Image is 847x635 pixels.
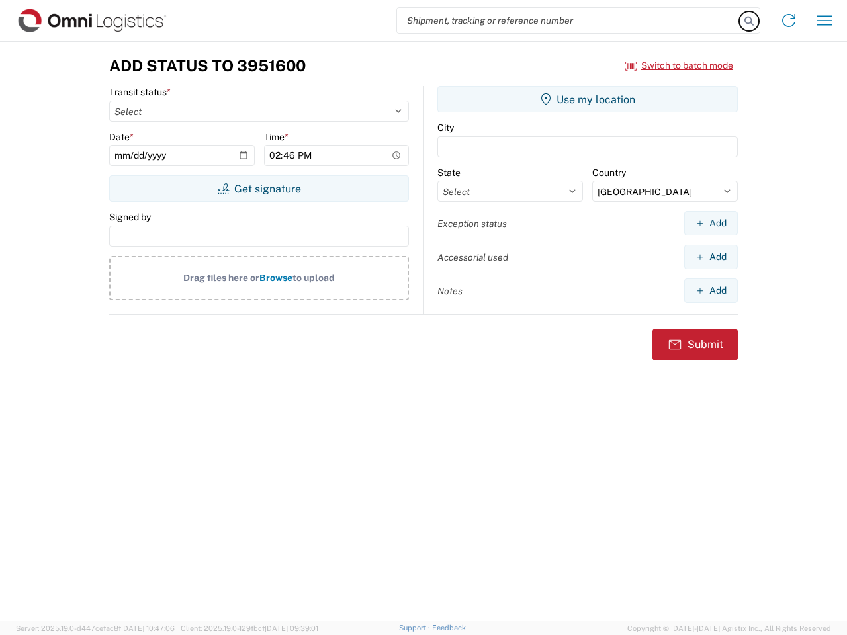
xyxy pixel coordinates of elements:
input: Shipment, tracking or reference number [397,8,740,33]
button: Use my location [437,86,738,112]
span: Copyright © [DATE]-[DATE] Agistix Inc., All Rights Reserved [627,622,831,634]
label: Exception status [437,218,507,230]
label: Date [109,131,134,143]
button: Add [684,211,738,235]
label: Transit status [109,86,171,98]
span: [DATE] 10:47:06 [121,624,175,632]
button: Add [684,245,738,269]
label: Country [592,167,626,179]
span: [DATE] 09:39:01 [265,624,318,632]
label: State [437,167,461,179]
h3: Add Status to 3951600 [109,56,306,75]
label: Signed by [109,211,151,223]
button: Switch to batch mode [625,55,733,77]
a: Feedback [432,624,466,632]
span: Browse [259,273,292,283]
label: Time [264,131,289,143]
a: Support [399,624,432,632]
label: Accessorial used [437,251,508,263]
label: Notes [437,285,463,297]
button: Submit [652,329,738,360]
span: Drag files here or [183,273,259,283]
span: to upload [292,273,335,283]
button: Add [684,278,738,303]
button: Get signature [109,175,409,202]
span: Client: 2025.19.0-129fbcf [181,624,318,632]
label: City [437,122,454,134]
span: Server: 2025.19.0-d447cefac8f [16,624,175,632]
